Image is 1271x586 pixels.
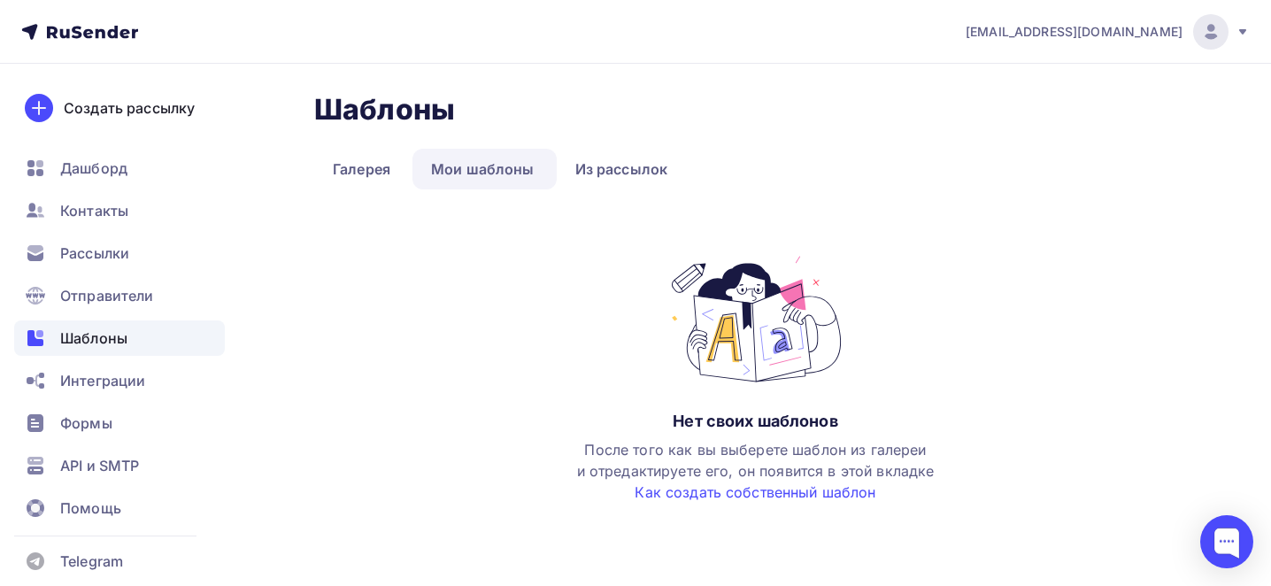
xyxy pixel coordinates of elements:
[966,23,1182,41] span: [EMAIL_ADDRESS][DOMAIN_NAME]
[60,370,145,391] span: Интеграции
[14,320,225,356] a: Шаблоны
[60,285,154,306] span: Отправители
[577,441,935,501] span: После того как вы выберете шаблон из галереи и отредактируете его, он появится в этой вкладке
[60,200,128,221] span: Контакты
[14,278,225,313] a: Отправители
[557,149,687,189] a: Из рассылок
[60,497,121,519] span: Помощь
[14,235,225,271] a: Рассылки
[314,92,455,127] h2: Шаблоны
[60,243,129,264] span: Рассылки
[314,149,409,189] a: Галерея
[412,149,553,189] a: Мои шаблоны
[14,405,225,441] a: Формы
[966,14,1250,50] a: [EMAIL_ADDRESS][DOMAIN_NAME]
[60,158,127,179] span: Дашборд
[60,551,123,572] span: Telegram
[60,413,112,434] span: Формы
[673,411,838,432] div: Нет своих шаблонов
[14,193,225,228] a: Контакты
[635,483,875,501] a: Как создать собственный шаблон
[60,328,127,349] span: Шаблоны
[60,455,139,476] span: API и SMTP
[14,150,225,186] a: Дашборд
[64,97,195,119] div: Создать рассылку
